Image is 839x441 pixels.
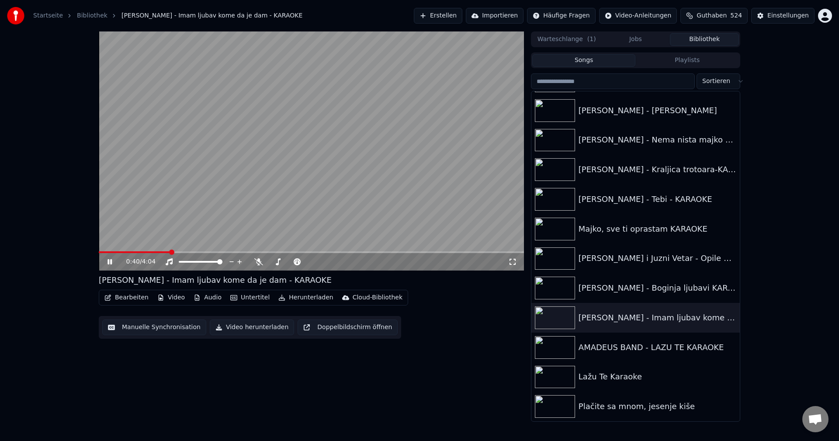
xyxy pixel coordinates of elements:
nav: breadcrumb [33,11,302,20]
div: [PERSON_NAME] - Imam ljubav kome da je dam - KARAOKE [99,274,332,286]
div: Majko, sve ti oprastam KARAOKE [579,223,736,235]
span: 0:40 [126,257,140,266]
span: 4:04 [142,257,156,266]
div: Plačite sa mnom, jesenje kiše [579,400,736,413]
button: Bearbeiten [101,292,152,304]
div: [PERSON_NAME] - Imam ljubav kome da je dam - KARAOKE [579,312,736,324]
button: Einstellungen [751,8,815,24]
button: Songs [532,54,636,67]
button: Herunterladen [275,292,336,304]
div: [PERSON_NAME] - Nema nista majko od tvoga veselja-KARAOKE [579,134,736,146]
span: [PERSON_NAME] - Imam ljubav kome da je dam - KARAOKE [121,11,302,20]
button: Warteschlange [532,33,601,46]
button: Audio [190,292,225,304]
button: Erstellen [414,8,462,24]
button: Video herunterladen [210,319,294,335]
div: Cloud-Bibliothek [353,293,402,302]
div: / [126,257,147,266]
button: Bibliothek [670,33,739,46]
button: Häufige Fragen [527,8,596,24]
button: Importieren [466,8,524,24]
div: [PERSON_NAME] - [PERSON_NAME] [579,104,736,117]
span: Sortieren [702,77,730,86]
span: 524 [730,11,742,20]
div: Einstellungen [767,11,809,20]
button: Playlists [635,54,739,67]
button: Video [154,292,188,304]
div: [PERSON_NAME] - Kraljica trotoara-KARAOKE [579,163,736,176]
button: Video-Anleitungen [599,8,677,24]
button: Doppelbildschirm öffnen [298,319,398,335]
div: AMADEUS BAND - LAZU TE KARAOKE [579,341,736,354]
span: Guthaben [697,11,727,20]
a: Bibliothek [77,11,107,20]
span: ( 1 ) [587,35,596,44]
div: [PERSON_NAME] - Tebi - KARAOKE [579,193,736,205]
button: Guthaben524 [680,8,748,24]
img: youka [7,7,24,24]
div: Lažu Te Karaoke [579,371,736,383]
button: Untertitel [227,292,273,304]
a: Chat öffnen [802,406,829,432]
div: [PERSON_NAME] i Juzni Vetar - Opile me oci KARAOKE [579,252,736,264]
button: Manuelle Synchronisation [102,319,206,335]
button: Jobs [601,33,670,46]
div: [PERSON_NAME] - Boginja ljubavi KARAOKE [579,282,736,294]
a: Startseite [33,11,63,20]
